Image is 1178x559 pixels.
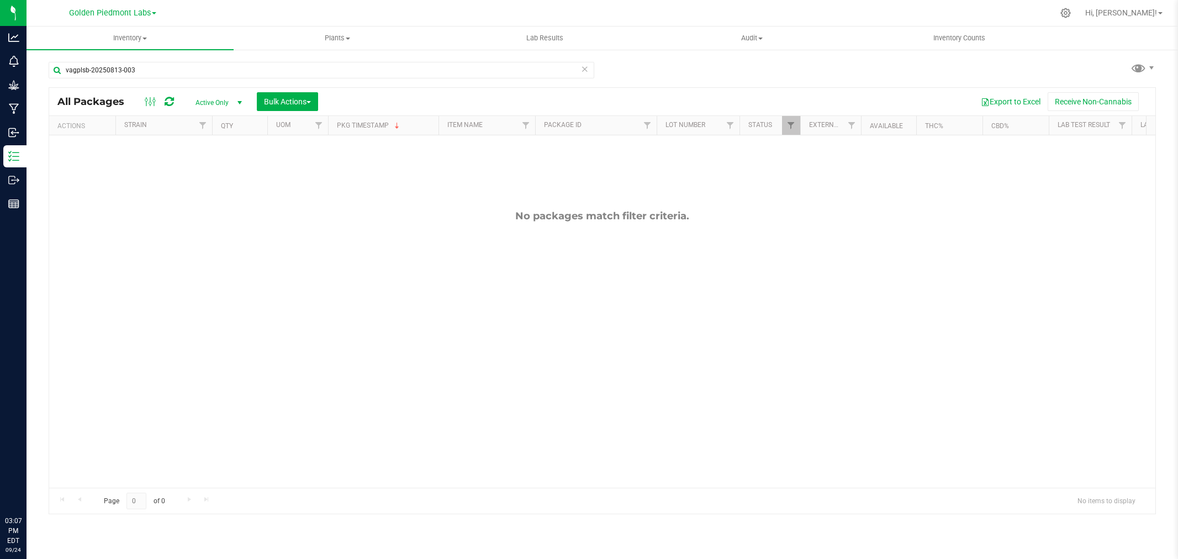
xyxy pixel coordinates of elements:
[649,33,855,43] span: Audit
[194,116,212,135] a: Filter
[310,116,328,135] a: Filter
[511,33,578,43] span: Lab Results
[855,27,1063,50] a: Inventory Counts
[1113,116,1132,135] a: Filter
[8,56,19,67] inline-svg: Monitoring
[638,116,657,135] a: Filter
[337,122,402,129] a: Pkg Timestamp
[8,198,19,209] inline-svg: Reports
[124,121,147,129] a: Strain
[57,96,135,108] span: All Packages
[8,151,19,162] inline-svg: Inventory
[8,32,19,43] inline-svg: Analytics
[870,122,903,130] a: Available
[665,121,705,129] a: Lot Number
[809,121,875,129] a: External/Internal
[918,33,1000,43] span: Inventory Counts
[721,116,739,135] a: Filter
[1048,92,1139,111] button: Receive Non-Cannabis
[1069,493,1144,509] span: No items to display
[8,103,19,114] inline-svg: Manufacturing
[234,33,440,43] span: Plants
[8,127,19,138] inline-svg: Inbound
[27,27,234,50] a: Inventory
[517,116,535,135] a: Filter
[94,493,174,510] span: Page of 0
[544,121,582,129] a: Package ID
[991,122,1009,130] a: CBD%
[33,469,46,482] iframe: Resource center unread badge
[49,210,1155,222] div: No packages match filter criteria.
[1059,8,1073,18] div: Manage settings
[5,546,22,554] p: 09/24
[264,97,311,106] span: Bulk Actions
[447,121,483,129] a: Item Name
[648,27,855,50] a: Audit
[974,92,1048,111] button: Export to Excel
[5,516,22,546] p: 03:07 PM EDT
[748,121,772,129] a: Status
[843,116,861,135] a: Filter
[8,175,19,186] inline-svg: Outbound
[1085,8,1157,17] span: Hi, [PERSON_NAME]!
[276,121,290,129] a: UOM
[257,92,318,111] button: Bulk Actions
[8,80,19,91] inline-svg: Grow
[49,62,594,78] input: Search Package ID, Item Name, SKU, Lot or Part Number...
[782,116,800,135] a: Filter
[581,62,589,76] span: Clear
[11,471,44,504] iframe: Resource center
[1140,121,1172,129] a: Lab Name
[69,8,151,18] span: Golden Piedmont Labs
[925,122,943,130] a: THC%
[1058,121,1110,129] a: Lab Test Result
[57,122,111,130] div: Actions
[221,122,233,130] a: Qty
[441,27,648,50] a: Lab Results
[27,33,234,43] span: Inventory
[234,27,441,50] a: Plants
